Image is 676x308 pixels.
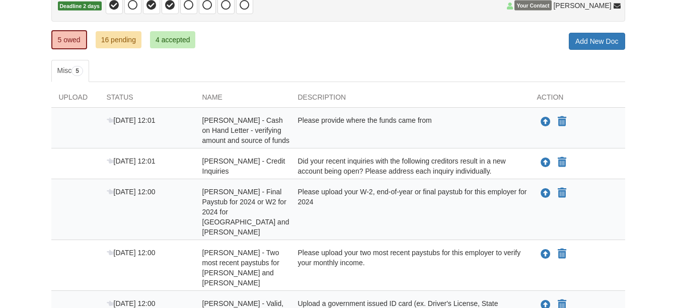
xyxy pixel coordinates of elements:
a: 5 owed [51,30,87,49]
span: [PERSON_NAME] [553,1,611,11]
div: Please provide where the funds came from [290,115,530,145]
div: Please upload your W-2, end-of-year or final paystub for this employer for 2024 [290,187,530,237]
button: Declare Kiyanna Avant - Two most recent paystubs for Clayborne and Wagner not applicable [557,248,567,260]
span: [DATE] 12:01 [107,157,156,165]
span: Deadline 2 days [58,2,102,11]
span: [DATE] 12:01 [107,116,156,124]
div: Please upload your two most recent paystubs for this employer to verify your monthly income. [290,248,530,288]
button: Declare Kiyanna Avant - Credit Inquiries not applicable [557,157,567,169]
button: Declare Kiyanna Avant - Cash on Hand Letter - verifying amount and source of funds not applicable [557,116,567,128]
div: Did your recent inquiries with the following creditors result in a new account being open? Please... [290,156,530,176]
span: [PERSON_NAME] - Cash on Hand Letter - verifying amount and source of funds [202,116,290,144]
span: [DATE] 12:00 [107,188,156,196]
span: [DATE] 12:00 [107,249,156,257]
button: Upload Kiyanna Avant - Final Paystub for 2024 or W2 for 2024 for Clayborne and Wagner [540,187,552,200]
a: 16 pending [96,31,141,48]
div: Name [195,92,290,107]
button: Upload Kiyanna Avant - Cash on Hand Letter - verifying amount and source of funds [540,115,552,128]
a: Misc [51,60,89,82]
div: Upload [51,92,99,107]
span: [PERSON_NAME] - Credit Inquiries [202,157,285,175]
span: 5 [71,66,83,76]
div: Description [290,92,530,107]
span: [PERSON_NAME] - Final Paystub for 2024 or W2 for 2024 for [GEOGRAPHIC_DATA] and [PERSON_NAME] [202,188,289,236]
div: Action [530,92,625,107]
div: Status [99,92,195,107]
button: Declare Kiyanna Avant - Final Paystub for 2024 or W2 for 2024 for Clayborne and Wagner not applic... [557,187,567,199]
span: [PERSON_NAME] - Two most recent paystubs for [PERSON_NAME] and [PERSON_NAME] [202,249,279,287]
span: Your Contact [514,1,551,11]
button: Upload Kiyanna Avant - Credit Inquiries [540,156,552,169]
button: Upload Kiyanna Avant - Two most recent paystubs for Clayborne and Wagner [540,248,552,261]
a: Add New Doc [569,33,625,50]
a: 4 accepted [150,31,196,48]
span: [DATE] 12:00 [107,299,156,307]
